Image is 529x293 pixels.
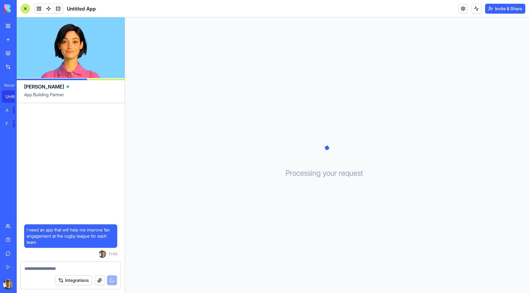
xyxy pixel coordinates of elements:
[55,275,92,285] button: Integrations
[13,106,23,114] div: TRY
[4,4,43,13] img: logo
[6,121,9,127] div: Feedback Form
[24,92,117,103] span: App Building Partner
[6,93,23,100] div: Untitled App
[2,83,15,88] span: Recent
[286,168,369,178] h3: Processing your request
[2,104,27,116] a: AI Logo GeneratorTRY
[2,90,27,103] a: Untitled App
[109,252,117,256] span: 11:49
[24,83,64,90] span: [PERSON_NAME]
[67,5,96,12] span: Untitled App
[3,279,13,289] img: ACg8ocLs9UEDrx_wVUU7Xk3FU3YHn5zTkelOz-q6iQKC23sJhg4FAsk=s96-c
[99,250,106,258] img: ACg8ocLs9UEDrx_wVUU7Xk3FU3YHn5zTkelOz-q6iQKC23sJhg4FAsk=s96-c
[6,107,9,113] div: AI Logo Generator
[2,118,27,130] a: Feedback FormTRY
[485,4,525,14] button: Invite & Share
[13,120,23,127] div: TRY
[27,227,115,245] span: I need an app that will help me improve fan engagement at the rugby league for each team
